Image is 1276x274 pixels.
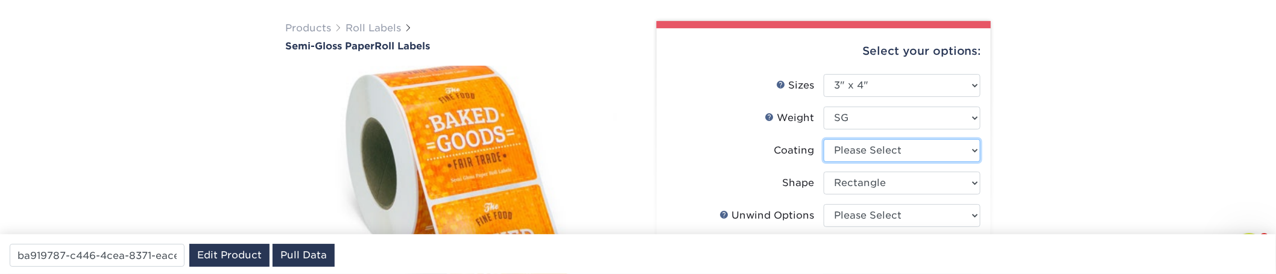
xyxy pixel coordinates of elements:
a: Semi-Gloss PaperRoll Labels [285,40,629,52]
div: Select your options: [666,28,981,74]
div: Shape [782,176,814,190]
h1: Roll Labels [285,40,629,52]
iframe: Intercom live chat [1235,233,1264,262]
a: Pull Data [273,244,335,267]
span: 1 [1260,233,1269,243]
div: Unwind Options [719,208,814,223]
a: Products [285,22,331,34]
div: Coating [774,143,814,158]
a: Roll Labels [346,22,401,34]
div: Weight [765,111,814,125]
span: Semi-Gloss Paper [285,40,374,52]
div: Sizes [776,78,814,93]
a: Edit Product [189,244,270,267]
